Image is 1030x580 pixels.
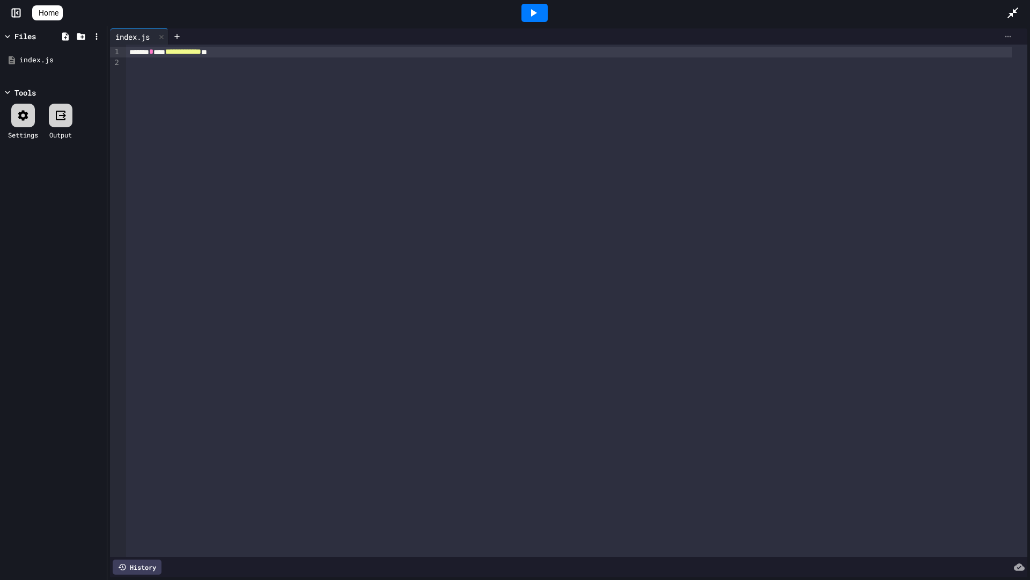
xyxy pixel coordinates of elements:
div: 2 [110,57,121,68]
div: Chat with us now!Close [4,4,74,68]
span: Home [39,8,58,18]
div: 1 [110,47,121,57]
a: Home [32,5,63,20]
div: History [113,560,161,575]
